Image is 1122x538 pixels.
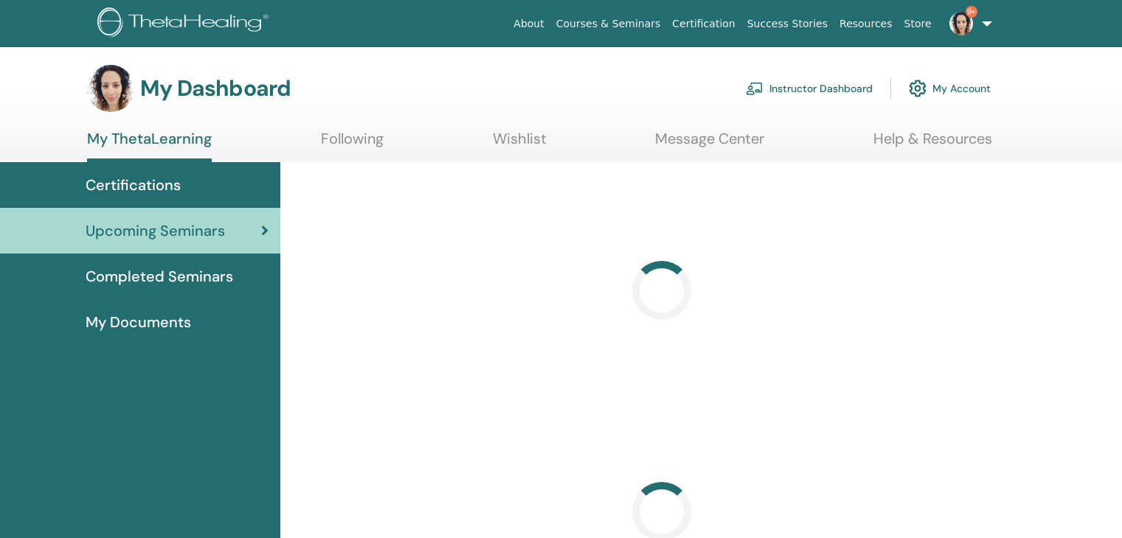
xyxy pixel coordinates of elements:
a: My Account [909,72,991,105]
a: Instructor Dashboard [746,72,873,105]
a: Following [321,130,384,158]
a: Certification [666,10,741,38]
a: Wishlist [493,130,547,158]
a: My ThetaLearning [87,130,212,162]
span: Completed Seminars [86,265,233,287]
img: default.jpg [949,12,973,35]
a: Help & Resources [873,130,992,158]
span: My Documents [86,311,191,333]
span: Certifications [86,174,181,196]
span: Upcoming Seminars [86,220,225,242]
img: cog.svg [909,76,927,101]
img: default.jpg [87,65,134,112]
img: logo.png [97,7,274,41]
a: Courses & Seminars [550,10,667,38]
span: 9+ [966,6,977,18]
a: Resources [834,10,898,38]
h3: My Dashboard [140,75,291,102]
a: Message Center [655,130,764,158]
img: chalkboard-teacher.svg [746,82,763,95]
a: Store [898,10,938,38]
a: About [508,10,550,38]
a: Success Stories [741,10,834,38]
